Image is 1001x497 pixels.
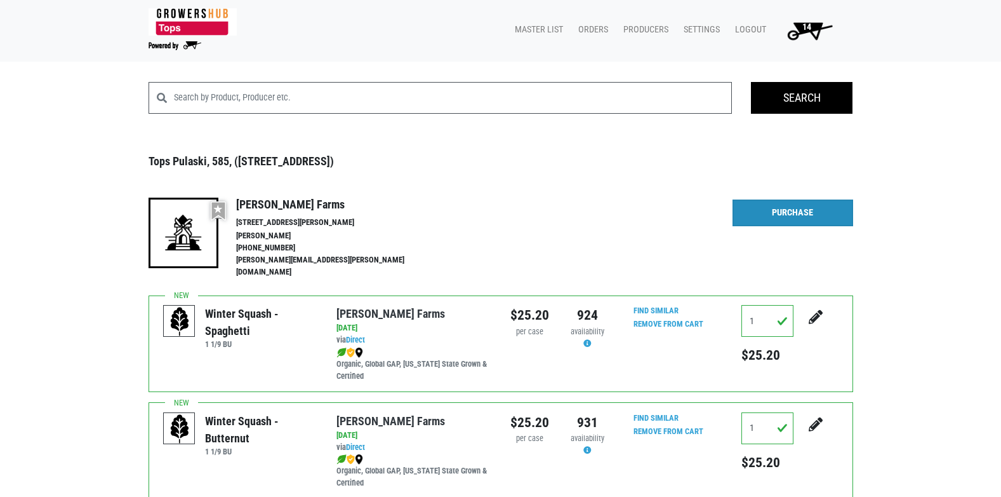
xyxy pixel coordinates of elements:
[336,453,491,489] div: Organic, Global GAP, [US_STATE] State Grown & Certified
[571,327,604,336] span: availability
[236,217,432,229] li: [STREET_ADDRESS][PERSON_NAME]
[149,154,853,168] h3: Tops Pulaski, 585, ([STREET_ADDRESS])
[510,305,549,325] div: $25.20
[741,305,793,337] input: Qty
[336,307,445,320] a: [PERSON_NAME] Farms
[336,346,491,383] div: Organic, Global GAP, [US_STATE] State Grown & Certified
[633,413,679,423] a: Find Similar
[336,454,347,465] img: leaf-e5c59151409436ccce96b2ca1b28e03c.png
[571,433,604,443] span: availability
[336,442,491,454] div: via
[741,412,793,444] input: Qty
[505,18,568,42] a: Master List
[355,454,363,465] img: map_marker-0e94453035b3232a4d21701695807de9.png
[336,430,491,442] div: [DATE]
[613,18,673,42] a: Producers
[336,322,491,334] div: [DATE]
[205,412,317,447] div: Winter Squash - Butternut
[205,447,317,456] h6: 1 1/9 BU
[626,425,711,439] input: Remove From Cart
[802,22,811,32] span: 14
[510,412,549,433] div: $25.20
[741,454,793,471] h5: $25.20
[568,18,613,42] a: Orders
[174,82,733,114] input: Search by Product, Producer etc.
[725,18,771,42] a: Logout
[510,326,549,338] div: per case
[741,347,793,364] h5: $25.20
[751,82,852,114] input: Search
[164,413,196,445] img: placeholder-variety-43d6402dacf2d531de610a020419775a.svg
[673,18,725,42] a: Settings
[236,242,432,254] li: [PHONE_NUMBER]
[164,306,196,337] img: placeholder-variety-43d6402dacf2d531de610a020419775a.svg
[568,412,607,433] div: 931
[346,335,365,344] a: Direct
[149,198,218,268] img: 19-7441ae2ccb79c876ff41c34f3bd0da69.png
[347,348,355,358] img: safety-e55c860ca8c00a9c171001a62a92dabd.png
[633,306,679,315] a: Find Similar
[733,200,853,226] a: Purchase
[781,18,838,43] img: Cart
[347,454,355,465] img: safety-e55c860ca8c00a9c171001a62a92dabd.png
[568,305,607,325] div: 924
[346,442,365,452] a: Direct
[771,18,843,43] a: 14
[336,348,347,358] img: leaf-e5c59151409436ccce96b2ca1b28e03c.png
[355,348,363,358] img: map_marker-0e94453035b3232a4d21701695807de9.png
[626,317,711,332] input: Remove From Cart
[236,230,432,242] li: [PERSON_NAME]
[510,433,549,445] div: per case
[149,41,201,50] img: Powered by Big Wheelbarrow
[236,254,432,278] li: [PERSON_NAME][EMAIL_ADDRESS][PERSON_NAME][DOMAIN_NAME]
[205,339,317,349] h6: 1 1/9 BU
[149,8,237,36] img: 279edf242af8f9d49a69d9d2afa010fb.png
[205,305,317,339] div: Winter Squash - Spaghetti
[336,414,445,428] a: [PERSON_NAME] Farms
[336,334,491,346] div: via
[236,198,432,212] h4: [PERSON_NAME] Farms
